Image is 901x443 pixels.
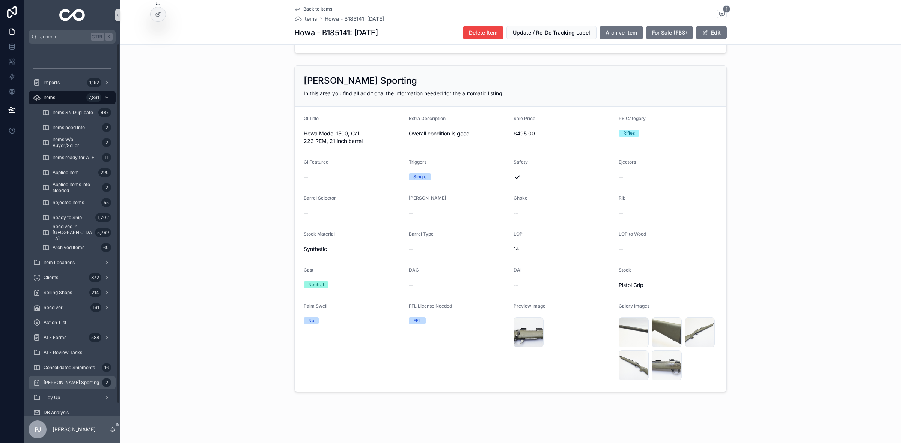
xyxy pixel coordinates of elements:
span: Rejected Items [53,200,84,206]
span: Items [44,95,55,101]
span: Ctrl [91,33,104,41]
span: Jump to... [40,34,88,40]
span: Sale Price [514,116,535,121]
span: Received in [GEOGRAPHIC_DATA] [53,224,92,242]
div: 1,192 [87,78,101,87]
span: Choke [514,195,527,201]
span: -- [409,209,413,217]
a: Imports1,192 [29,76,116,89]
a: ATF Review Tasks [29,346,116,359]
a: Rejected Items55 [38,196,116,209]
span: Update / Re-Do Tracking Label [513,29,590,36]
span: DAC [409,267,419,273]
a: Items [294,15,317,23]
div: 2 [102,183,111,192]
span: Delete Item [469,29,497,36]
span: PJ [35,425,41,434]
span: Items SN Duplicate [53,110,93,116]
span: Items ready for ATF [53,155,94,161]
div: 290 [98,168,111,177]
button: Delete Item [463,26,503,39]
div: 5,769 [95,228,111,237]
span: Triggers [409,159,426,165]
a: Items w/o Buyer/Seller2 [38,136,116,149]
div: 2 [102,123,111,132]
span: FFL License Needed [409,303,452,309]
span: Preview Image [514,303,545,309]
span: ATF Forms [44,335,66,341]
a: ATF Forms588 [29,331,116,344]
span: GI Featured [304,159,328,165]
span: Action_List [44,320,66,326]
button: Edit [696,26,727,39]
div: 588 [89,333,101,342]
span: -- [514,281,518,289]
span: Back to Items [303,6,332,12]
span: Howa Model 1500, Cal. 223 REM, 21 inch barrel [304,130,403,145]
span: Pistol Grip [619,281,718,289]
span: Safety [514,159,528,165]
div: Neutral [308,281,324,288]
span: LOP [514,231,523,237]
span: DB Analysis [44,410,69,416]
span: -- [409,245,413,253]
a: Consolidated Shipments16 [29,361,116,374]
span: Selling Shops [44,290,72,296]
span: -- [619,209,623,217]
span: Ready to Ship [53,215,82,221]
span: K [106,34,112,40]
span: Consolidated Shipments [44,365,95,371]
a: Items need Info2 [38,121,116,134]
span: 14 [514,245,613,253]
div: 1,702 [95,213,111,222]
span: Tidy Up [44,395,60,401]
button: Update / Re-Do Tracking Label [506,26,597,39]
span: Items w/o Buyer/Seller [53,137,99,149]
div: 16 [102,363,111,372]
div: 2 [102,138,111,147]
span: [PERSON_NAME] Sporting [44,380,99,386]
span: Rib [619,195,625,201]
span: Archive Item [606,29,637,36]
span: Barrel Type [409,231,434,237]
span: Items need Info [53,125,85,131]
button: Jump to...CtrlK [29,30,116,44]
a: Item Locations [29,256,116,269]
span: Clients [44,275,58,281]
div: 60 [101,243,111,252]
h2: [PERSON_NAME] Sporting [304,75,417,87]
span: Applied Item [53,170,79,176]
a: Archived Items60 [38,241,116,254]
span: -- [619,173,623,181]
a: DB Analysis [29,406,116,419]
span: Extra Description [409,116,446,121]
span: DAH [514,267,524,273]
div: 487 [98,108,111,117]
span: Galery Images [619,303,649,309]
a: Applied Items Info Needed2 [38,181,116,194]
span: Stock Material [304,231,335,237]
div: No [308,317,314,324]
div: scrollable content [24,44,120,416]
span: Applied Items Info Needed [53,182,99,194]
span: -- [304,173,308,181]
span: In this area you find all additional the information needed for the automatic listing. [304,90,504,96]
span: Palm Swell [304,303,327,309]
span: $495.00 [514,130,613,137]
span: Overall condition is good [409,130,508,137]
span: [PERSON_NAME] [409,195,446,201]
div: 191 [90,303,101,312]
a: Items7,891 [29,91,116,104]
span: 1 [723,5,730,13]
span: Receiver [44,305,63,311]
a: Clients372 [29,271,116,284]
span: -- [619,245,623,253]
span: Synthetic [304,245,403,253]
img: App logo [59,9,85,21]
div: FFL [413,317,421,324]
div: 214 [89,288,101,297]
span: Stock [619,267,631,273]
span: Items [303,15,317,23]
a: Applied Item290 [38,166,116,179]
a: Back to Items [294,6,332,12]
